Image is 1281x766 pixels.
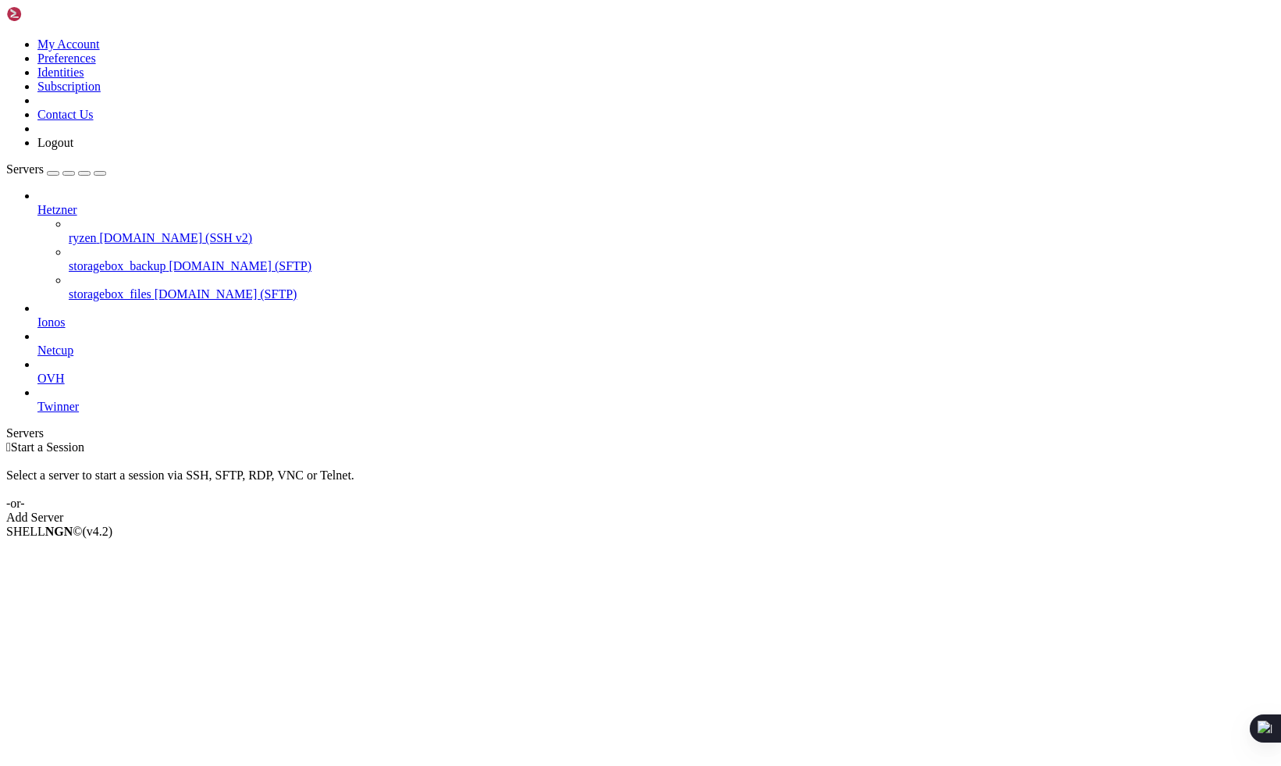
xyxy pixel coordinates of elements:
li: OVH [37,358,1275,386]
a: storagebox_backup [DOMAIN_NAME] (SFTP) [69,259,1275,273]
a: My Account [37,37,100,51]
li: Ionos [37,301,1275,330]
a: OVH [37,372,1275,386]
a: Logout [37,136,73,149]
li: Hetzner [37,189,1275,301]
div: Add Server [6,511,1275,525]
li: storagebox_files [DOMAIN_NAME] (SFTP) [69,273,1275,301]
a: Servers [6,162,106,176]
span: 4.2.0 [83,525,113,538]
a: Twinner [37,400,1275,414]
span: storagebox_files [69,287,151,301]
span: storagebox_backup [69,259,165,273]
a: Ionos [37,315,1275,330]
a: ryzen [DOMAIN_NAME] (SSH v2) [69,231,1275,245]
span: OVH [37,372,65,385]
span: Start a Session [11,440,84,454]
div: Select a server to start a session via SSH, SFTP, RDP, VNC or Telnet. -or- [6,454,1275,511]
span: Hetzner [37,203,77,216]
li: storagebox_backup [DOMAIN_NAME] (SFTP) [69,245,1275,273]
span: Servers [6,162,44,176]
span: [DOMAIN_NAME] (SFTP) [155,287,297,301]
span: Netcup [37,344,73,357]
span: Ionos [37,315,66,329]
a: storagebox_files [DOMAIN_NAME] (SFTP) [69,287,1275,301]
span: [DOMAIN_NAME] (SSH v2) [100,231,253,244]
b: NGN [45,525,73,538]
span:  [6,440,11,454]
span: Twinner [37,400,79,413]
span: ryzen [69,231,97,244]
a: Preferences [37,52,96,65]
span: [DOMAIN_NAME] (SFTP) [169,259,311,273]
a: Hetzner [37,203,1275,217]
a: Netcup [37,344,1275,358]
div: Servers [6,426,1275,440]
li: ryzen [DOMAIN_NAME] (SSH v2) [69,217,1275,245]
li: Netcup [37,330,1275,358]
li: Twinner [37,386,1275,414]
a: Subscription [37,80,101,93]
span: SHELL © [6,525,112,538]
img: Shellngn [6,6,96,22]
a: Identities [37,66,84,79]
a: Contact Us [37,108,94,121]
